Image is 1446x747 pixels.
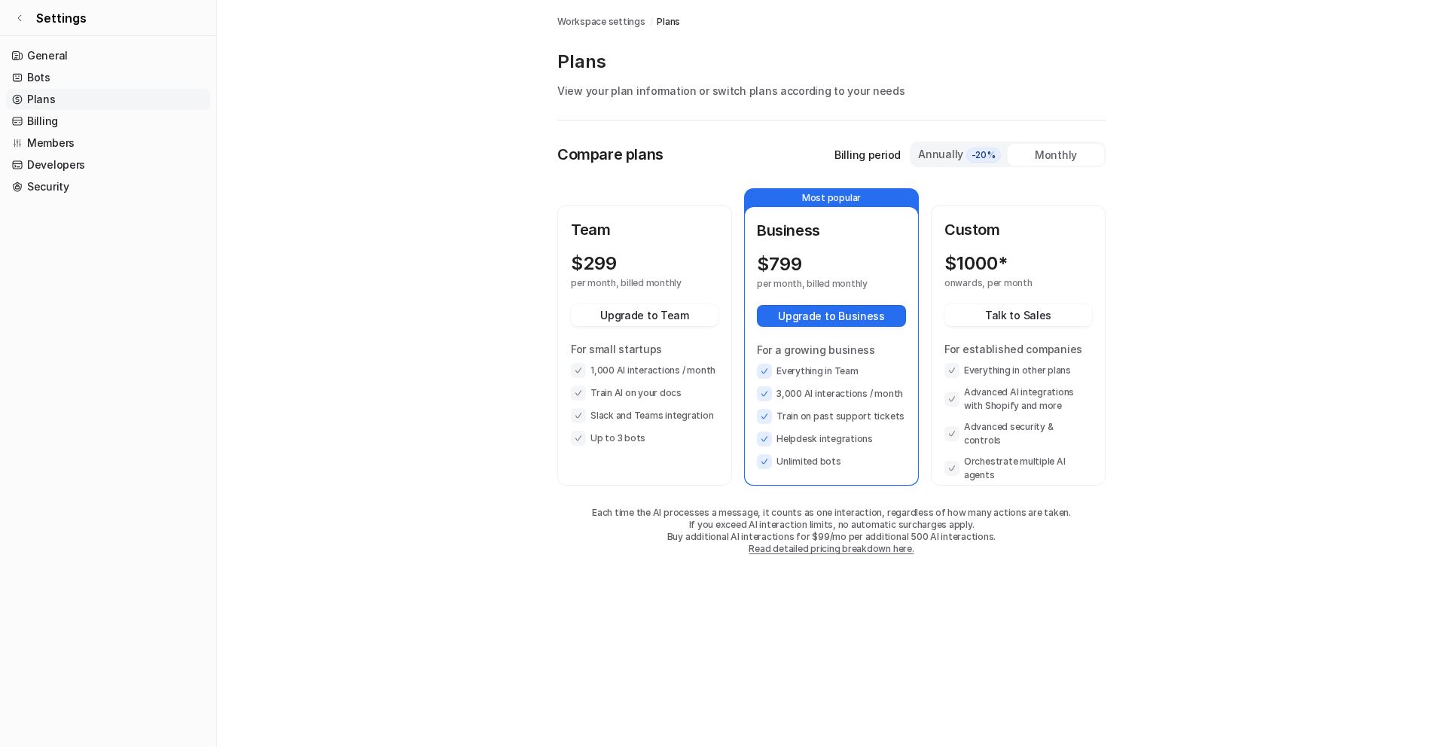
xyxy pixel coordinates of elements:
a: Plans [6,89,210,110]
p: $ 1000* [944,253,1008,274]
p: per month, billed monthly [571,277,691,289]
button: Upgrade to Business [757,305,906,327]
p: For a growing business [757,342,906,358]
li: Advanced AI integrations with Shopify and more [944,386,1092,413]
li: Orchestrate multiple AI agents [944,455,1092,482]
a: Developers [6,154,210,175]
li: Everything in other plans [944,363,1092,378]
li: 1,000 AI interactions / month [571,363,718,378]
p: Buy additional AI interactions for $99/mo per additional 500 AI interactions. [557,531,1106,543]
li: 3,000 AI interactions / month [757,386,906,401]
p: If you exceed AI interaction limits, no automatic surcharges apply. [557,519,1106,531]
li: Everything in Team [757,364,906,379]
a: Members [6,133,210,154]
p: Plans [557,50,1106,74]
p: For established companies [944,341,1092,357]
p: $ 299 [571,253,617,274]
p: $ 799 [757,254,802,275]
a: Billing [6,111,210,132]
a: General [6,45,210,66]
a: Security [6,176,210,197]
li: Train AI on your docs [571,386,718,401]
li: Helpdesk integrations [757,431,906,447]
div: Monthly [1008,144,1104,166]
p: Most popular [745,189,918,207]
a: Workspace settings [557,15,645,29]
div: Annually [917,146,1002,163]
li: Up to 3 bots [571,431,718,446]
p: Team [571,218,718,241]
li: Advanced security & controls [944,420,1092,447]
li: Slack and Teams integration [571,408,718,423]
p: Each time the AI processes a message, it counts as one interaction, regardless of how many action... [557,507,1106,519]
a: Bots [6,67,210,88]
span: / [650,15,653,29]
li: Train on past support tickets [757,409,906,424]
span: Settings [36,9,87,27]
p: Business [757,219,906,242]
p: onwards, per month [944,277,1065,289]
a: Plans [657,15,680,29]
p: Billing period [834,147,901,163]
p: View your plan information or switch plans according to your needs [557,83,1106,99]
button: Upgrade to Team [571,304,718,326]
p: per month, billed monthly [757,278,879,290]
a: Read detailed pricing breakdown here. [749,543,914,554]
p: Compare plans [557,143,664,166]
p: For small startups [571,341,718,357]
p: Custom [944,218,1092,241]
li: Unlimited bots [757,454,906,469]
span: -20% [966,148,1001,163]
button: Talk to Sales [944,304,1092,326]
